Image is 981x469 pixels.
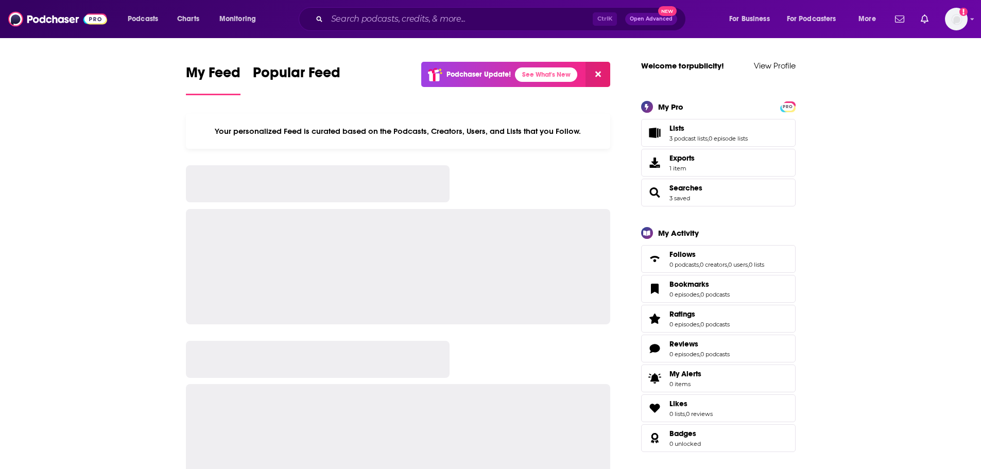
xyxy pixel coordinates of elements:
[686,410,713,418] a: 0 reviews
[645,252,665,266] a: Follows
[669,250,696,259] span: Follows
[645,282,665,296] a: Bookmarks
[669,429,696,438] span: Badges
[722,11,783,27] button: open menu
[658,102,683,112] div: My Pro
[669,195,690,202] a: 3 saved
[669,309,730,319] a: Ratings
[645,155,665,170] span: Exports
[669,410,685,418] a: 0 lists
[645,341,665,356] a: Reviews
[669,124,748,133] a: Lists
[700,291,730,298] a: 0 podcasts
[669,280,709,289] span: Bookmarks
[669,380,701,388] span: 0 items
[669,135,708,142] a: 3 podcast lists
[685,410,686,418] span: ,
[754,61,796,71] a: View Profile
[727,261,728,268] span: ,
[641,245,796,273] span: Follows
[669,321,699,328] a: 0 episodes
[699,351,700,358] span: ,
[729,12,770,26] span: For Business
[858,12,876,26] span: More
[645,401,665,415] a: Likes
[645,126,665,140] a: Lists
[748,261,749,268] span: ,
[669,351,699,358] a: 0 episodes
[669,399,687,408] span: Likes
[669,399,713,408] a: Likes
[787,12,836,26] span: For Podcasters
[645,185,665,200] a: Searches
[699,321,700,328] span: ,
[959,8,968,16] svg: Add a profile image
[669,440,701,447] a: 0 unlocked
[669,369,701,378] span: My Alerts
[700,261,727,268] a: 0 creators
[515,67,577,82] a: See What's New
[641,305,796,333] span: Ratings
[128,12,158,26] span: Podcasts
[308,7,696,31] div: Search podcasts, credits, & more...
[641,61,724,71] a: Welcome torpublicity!
[641,179,796,206] span: Searches
[645,431,665,445] a: Badges
[699,291,700,298] span: ,
[669,153,695,163] span: Exports
[186,64,240,88] span: My Feed
[782,102,794,110] a: PRO
[170,11,205,27] a: Charts
[945,8,968,30] button: Show profile menu
[186,64,240,95] a: My Feed
[669,165,695,172] span: 1 item
[121,11,171,27] button: open menu
[253,64,340,88] span: Popular Feed
[8,9,107,29] img: Podchaser - Follow, Share and Rate Podcasts
[641,424,796,452] span: Badges
[709,135,748,142] a: 0 episode lists
[749,261,764,268] a: 0 lists
[669,183,702,193] a: Searches
[641,335,796,362] span: Reviews
[186,114,611,149] div: Your personalized Feed is curated based on the Podcasts, Creators, Users, and Lists that you Follow.
[669,291,699,298] a: 0 episodes
[669,339,698,349] span: Reviews
[891,10,908,28] a: Show notifications dropdown
[630,16,673,22] span: Open Advanced
[782,103,794,111] span: PRO
[253,64,340,95] a: Popular Feed
[700,321,730,328] a: 0 podcasts
[669,124,684,133] span: Lists
[645,311,665,326] a: Ratings
[669,429,701,438] a: Badges
[645,371,665,386] span: My Alerts
[658,6,677,16] span: New
[641,394,796,422] span: Likes
[177,12,199,26] span: Charts
[446,70,511,79] p: Podchaser Update!
[669,250,764,259] a: Follows
[699,261,700,268] span: ,
[641,364,796,392] a: My Alerts
[327,11,593,27] input: Search podcasts, credits, & more...
[625,13,677,25] button: Open AdvancedNew
[945,8,968,30] img: User Profile
[212,11,269,27] button: open menu
[669,280,730,289] a: Bookmarks
[669,339,730,349] a: Reviews
[728,261,748,268] a: 0 users
[700,351,730,358] a: 0 podcasts
[945,8,968,30] span: Logged in as torpublicity
[641,119,796,147] span: Lists
[219,12,256,26] span: Monitoring
[641,275,796,303] span: Bookmarks
[669,261,699,268] a: 0 podcasts
[851,11,889,27] button: open menu
[917,10,933,28] a: Show notifications dropdown
[593,12,617,26] span: Ctrl K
